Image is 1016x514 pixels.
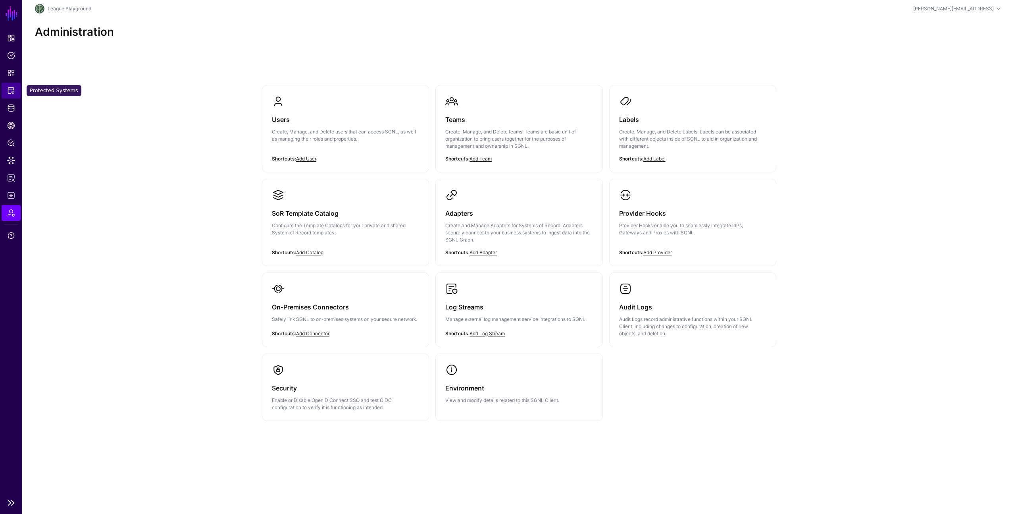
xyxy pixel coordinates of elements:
span: Dashboard [7,34,15,42]
strong: Shortcuts: [272,330,296,336]
span: Policies [7,52,15,60]
p: Create and Manage Adapters for Systems of Record. Adapters securely connect to your business syst... [445,222,593,243]
a: SoR Template CatalogConfigure the Template Catalogs for your private and shared System of Record ... [262,179,429,259]
h3: Teams [445,114,593,125]
a: Add Connector [296,330,329,336]
a: EnvironmentView and modify details related to this SGNL Client. [436,354,602,414]
a: UsersCreate, Manage, and Delete users that can access SGNL, as well as managing their roles and p... [262,85,429,165]
p: Provider Hooks enable you to seamlessly integrate IdPs, Gateways and Proxies with SGNL. [619,222,766,236]
span: CAEP Hub [7,122,15,129]
strong: Shortcuts: [445,156,470,162]
a: Admin [2,205,21,221]
a: Add Provider [643,249,672,255]
strong: Shortcuts: [619,249,643,255]
h3: Security [272,383,419,394]
p: Manage external log management service integrations to SGNL. [445,316,593,323]
span: Protected Systems [7,87,15,95]
p: Safely link SGNL to on-premises systems on your secure network. [272,316,419,323]
p: Audit Logs record administrative functions within your SGNL Client, including changes to configur... [619,316,766,337]
a: SecurityEnable or Disable OpenID Connect SSO and test OIDC configuration to verify it is function... [262,354,429,421]
p: Create, Manage, and Delete users that can access SGNL, as well as managing their roles and proper... [272,128,419,143]
span: Admin [7,209,15,217]
a: Add Log Stream [470,330,505,336]
p: View and modify details related to this SGNL Client. [445,397,593,404]
a: Add Label [643,156,666,162]
h2: Administration [35,25,1003,39]
p: Enable or Disable OpenID Connect SSO and test OIDC configuration to verify it is functioning as i... [272,397,419,411]
a: SGNL [5,5,18,22]
a: Add Catalog [296,249,323,255]
div: [PERSON_NAME][EMAIL_ADDRESS] [913,5,994,12]
a: Provider HooksProvider Hooks enable you to seamlessly integrate IdPs, Gateways and Proxies with S... [610,179,776,259]
strong: Shortcuts: [445,249,470,255]
a: Audit LogsAudit Logs record administrative functions within your SGNL Client, including changes t... [610,273,776,347]
span: Reports [7,174,15,182]
span: Policy Lens [7,139,15,147]
a: AdaptersCreate and Manage Adapters for Systems of Record. Adapters securely connect to your busin... [436,179,602,266]
strong: Shortcuts: [619,156,643,162]
img: svg+xml;base64,PHN2ZyB3aWR0aD0iNDQwIiBoZWlnaHQ9IjQ0MCIgdmlld0JveD0iMCAwIDQ0MCA0NDAiIGZpbGw9Im5vbm... [35,4,44,14]
a: League Playground [48,6,91,12]
a: Logs [2,187,21,203]
span: Data Lens [7,157,15,164]
h3: Adapters [445,208,593,219]
h3: Provider Hooks [619,208,766,219]
h3: SoR Template Catalog [272,208,419,219]
a: Add User [296,156,316,162]
span: Support [7,232,15,240]
a: Log StreamsManage external log management service integrations to SGNL. [436,273,602,345]
a: LabelsCreate, Manage, and Delete Labels. Labels can be associated with different objects inside o... [610,85,776,172]
a: Identity Data Fabric [2,100,21,116]
a: Snippets [2,65,21,81]
a: Data Lens [2,153,21,168]
a: Dashboard [2,30,21,46]
p: Configure the Template Catalogs for your private and shared System of Record templates. [272,222,419,236]
p: Create, Manage, and Delete teams. Teams are basic unit of organization to bring users together fo... [445,128,593,150]
span: Identity Data Fabric [7,104,15,112]
a: Add Adapter [470,249,497,255]
p: Create, Manage, and Delete Labels. Labels can be associated with different objects inside of SGNL... [619,128,766,150]
strong: Shortcuts: [445,330,470,336]
a: Add Team [470,156,492,162]
span: Snippets [7,69,15,77]
a: On-Premises ConnectorsSafely link SGNL to on-premises systems on your secure network. [262,273,429,345]
div: Protected Systems [27,85,81,96]
strong: Shortcuts: [272,156,296,162]
h3: Users [272,114,419,125]
strong: Shortcuts: [272,249,296,255]
h3: On-Premises Connectors [272,301,419,313]
h3: Audit Logs [619,301,766,313]
a: Policy Lens [2,135,21,151]
a: CAEP Hub [2,118,21,133]
a: Policies [2,48,21,64]
h3: Labels [619,114,766,125]
a: Protected Systems [2,83,21,99]
span: Logs [7,191,15,199]
a: Reports [2,170,21,186]
a: TeamsCreate, Manage, and Delete teams. Teams are basic unit of organization to bring users togeth... [436,85,602,172]
h3: Log Streams [445,301,593,313]
h3: Environment [445,383,593,394]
